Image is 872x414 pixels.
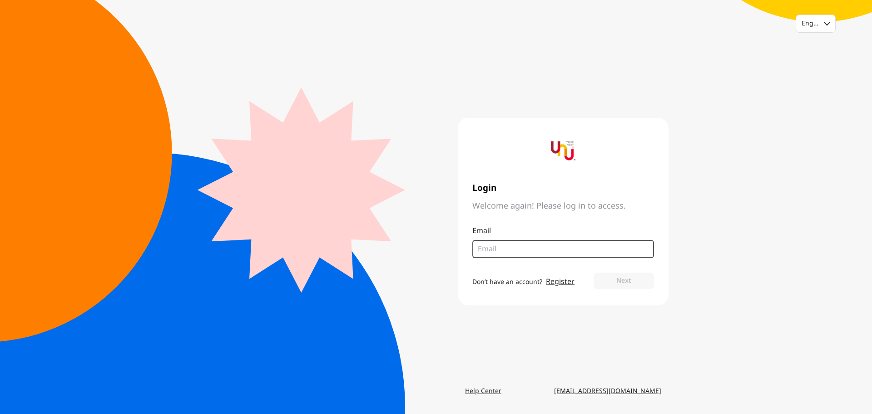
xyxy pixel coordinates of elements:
[551,139,575,163] img: yournextu-logo-vertical-compact-v2.png
[472,183,654,194] span: Login
[478,244,641,254] input: Email
[546,276,575,287] a: Register
[472,201,654,212] span: Welcome again! Please log in to access.
[458,383,509,399] a: Help Center
[547,383,669,399] a: [EMAIL_ADDRESS][DOMAIN_NAME]
[472,277,542,287] span: Don’t have an account?
[472,225,654,236] p: Email
[594,273,654,289] button: Next
[802,19,818,28] div: English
